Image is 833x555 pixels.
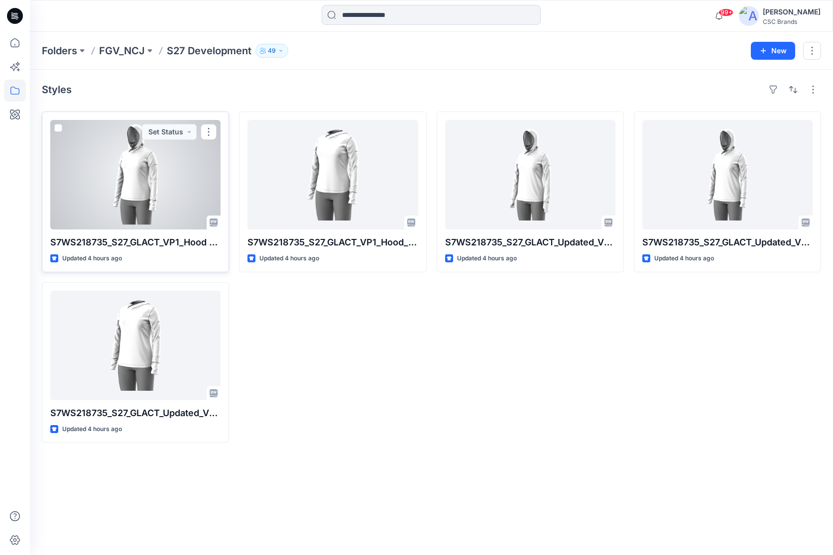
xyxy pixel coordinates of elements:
p: Updated 4 hours ago [259,253,319,264]
a: S7WS218735_S27_GLACT_VP1_Hood UP [50,120,221,229]
p: S7WS218735_S27_GLACT_Updated_VP1_Hood_Down [50,406,221,420]
p: S7WS218735_S27_GLACT_Updated_VP1_NCL_opt [445,235,615,249]
p: S7WS218735_S27_GLACT_VP1_Hood UP [50,235,221,249]
p: Updated 4 hours ago [62,424,122,435]
span: 99+ [718,8,733,16]
img: avatar [739,6,759,26]
h4: Styles [42,84,72,96]
p: S27 Development [167,44,251,58]
a: S7WS218735_S27_GLACT_Updated_VP1_NCL_opt [445,120,615,229]
a: S7WS218735_S27_GLACT_Updated_VP1_Hood_Down [50,291,221,400]
p: Updated 4 hours ago [62,253,122,264]
a: S7WS218735_S27_GLACT_VP1_Hood_Down [247,120,418,229]
p: Updated 4 hours ago [654,253,714,264]
div: [PERSON_NAME] [763,6,821,18]
a: S7WS218735_S27_GLACT_Updated_VP1_Hood UP [642,120,813,229]
button: New [751,42,795,60]
a: FGV_NCJ [99,44,145,58]
p: Updated 4 hours ago [457,253,517,264]
p: 49 [268,45,276,56]
button: 49 [255,44,288,58]
a: Folders [42,44,77,58]
p: S7WS218735_S27_GLACT_Updated_VP1_Hood UP [642,235,813,249]
div: CSC Brands [763,18,821,25]
p: S7WS218735_S27_GLACT_VP1_Hood_Down [247,235,418,249]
